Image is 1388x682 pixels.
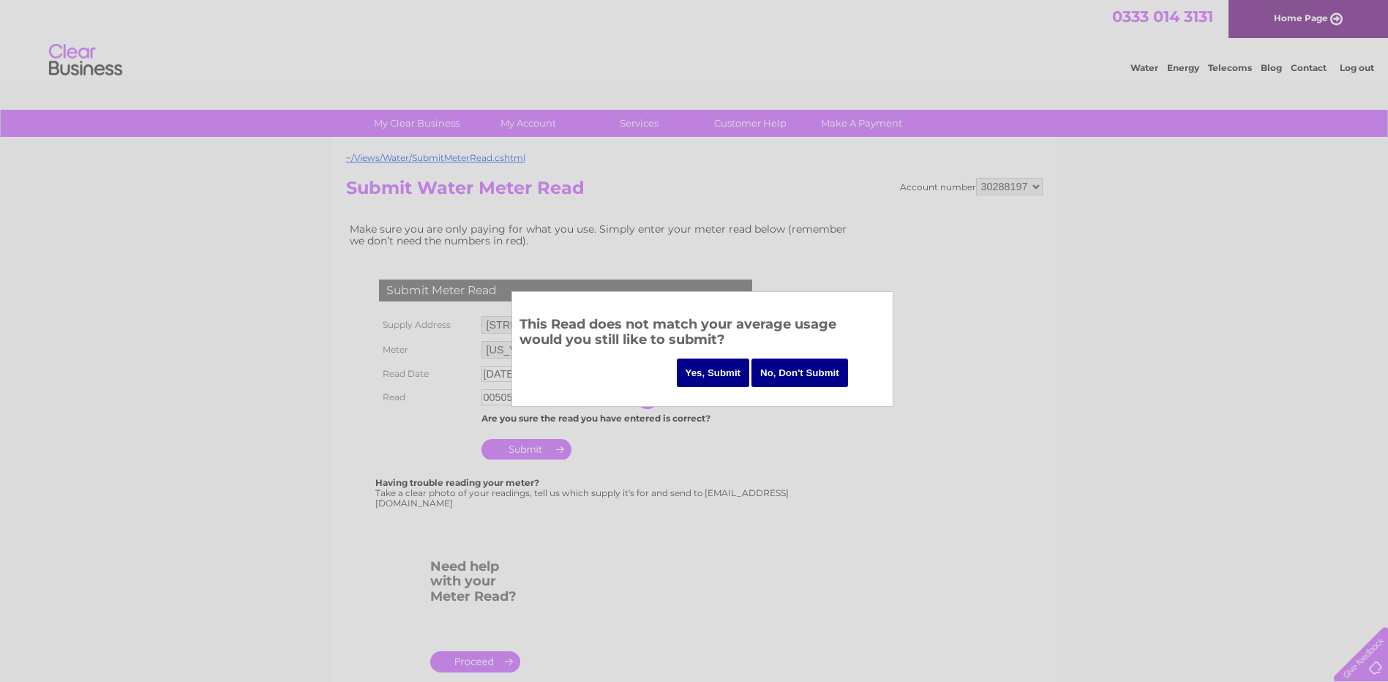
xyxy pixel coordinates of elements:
[1340,62,1374,73] a: Log out
[519,314,885,354] h3: This Read does not match your average usage would you still like to submit?
[1208,62,1252,73] a: Telecoms
[48,38,123,83] img: logo.png
[1291,62,1327,73] a: Contact
[1167,62,1199,73] a: Energy
[349,8,1040,71] div: Clear Business is a trading name of Verastar Limited (registered in [GEOGRAPHIC_DATA] No. 3667643...
[1261,62,1282,73] a: Blog
[1112,7,1213,26] a: 0333 014 3131
[1130,62,1158,73] a: Water
[677,359,750,387] input: Yes, Submit
[751,359,848,387] input: No, Don't Submit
